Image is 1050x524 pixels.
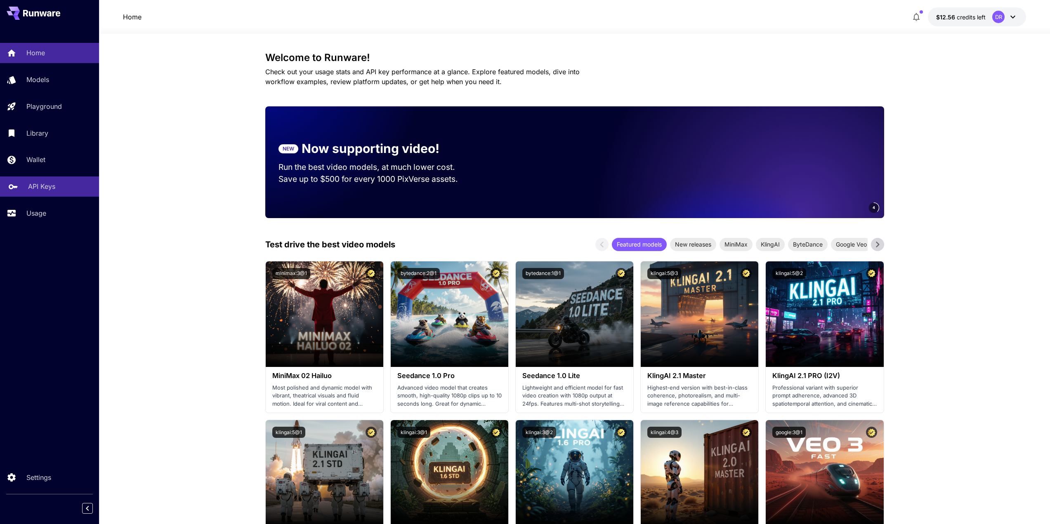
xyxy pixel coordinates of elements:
[772,427,806,438] button: google:3@1
[283,145,294,153] p: NEW
[772,372,877,380] h3: KlingAI 2.1 PRO (I2V)
[616,427,627,438] button: Certified Model – Vetted for best performance and includes a commercial license.
[772,384,877,408] p: Professional variant with superior prompt adherence, advanced 3D spatiotemporal attention, and ci...
[26,155,45,164] p: Wallet
[612,240,667,249] span: Featured models
[397,268,440,279] button: bytedance:2@1
[397,427,430,438] button: klingai:3@1
[831,240,872,249] span: Google Veo
[772,268,806,279] button: klingai:5@2
[936,14,957,21] span: $12.56
[366,268,377,279] button: Certified Model – Vetted for best performance and includes a commercial license.
[278,161,471,173] p: Run the best video models, at much lower cost.
[265,238,395,251] p: Test drive the best video models
[366,427,377,438] button: Certified Model – Vetted for best performance and includes a commercial license.
[788,240,828,249] span: ByteDance
[265,52,884,63] h3: Welcome to Runware!
[670,240,716,249] span: New releases
[88,501,99,516] div: Collapse sidebar
[756,238,785,251] div: KlingAI
[756,240,785,249] span: KlingAI
[741,268,752,279] button: Certified Model – Vetted for best performance and includes a commercial license.
[302,139,439,158] p: Now supporting video!
[670,238,716,251] div: New releases
[26,472,51,482] p: Settings
[397,372,502,380] h3: Seedance 1.0 Pro
[522,384,627,408] p: Lightweight and efficient model for fast video creation with 1080p output at 24fps. Features mult...
[647,427,682,438] button: klingai:4@3
[272,427,305,438] button: klingai:5@1
[491,268,502,279] button: Certified Model – Vetted for best performance and includes a commercial license.
[720,240,753,249] span: MiniMax
[992,11,1005,23] div: DR
[123,12,142,22] nav: breadcrumb
[873,204,875,211] span: 4
[522,268,564,279] button: bytedance:1@1
[720,238,753,251] div: MiniMax
[616,268,627,279] button: Certified Model – Vetted for best performance and includes a commercial license.
[278,173,471,185] p: Save up to $500 for every 1000 PixVerse assets.
[647,384,752,408] p: Highest-end version with best-in-class coherence, photorealism, and multi-image reference capabil...
[491,427,502,438] button: Certified Model – Vetted for best performance and includes a commercial license.
[516,261,633,367] img: alt
[272,268,310,279] button: minimax:3@1
[26,128,48,138] p: Library
[788,238,828,251] div: ByteDance
[26,48,45,58] p: Home
[641,261,758,367] img: alt
[866,427,877,438] button: Certified Model – Vetted for best performance and includes a commercial license.
[397,384,502,408] p: Advanced video model that creates smooth, high-quality 1080p clips up to 10 seconds long. Great f...
[647,268,681,279] button: klingai:5@3
[766,261,883,367] img: alt
[265,68,580,86] span: Check out your usage stats and API key performance at a glance. Explore featured models, dive int...
[266,261,383,367] img: alt
[26,101,62,111] p: Playground
[272,372,377,380] h3: MiniMax 02 Hailuo
[741,427,752,438] button: Certified Model – Vetted for best performance and includes a commercial license.
[522,372,627,380] h3: Seedance 1.0 Lite
[123,12,142,22] a: Home
[26,208,46,218] p: Usage
[928,7,1026,26] button: $12.56404DR
[957,14,986,21] span: credits left
[866,268,877,279] button: Certified Model – Vetted for best performance and includes a commercial license.
[647,372,752,380] h3: KlingAI 2.1 Master
[831,238,872,251] div: Google Veo
[82,503,93,514] button: Collapse sidebar
[272,384,377,408] p: Most polished and dynamic model with vibrant, theatrical visuals and fluid motion. Ideal for vira...
[28,181,55,191] p: API Keys
[936,13,986,21] div: $12.56404
[522,427,556,438] button: klingai:3@2
[26,75,49,85] p: Models
[612,238,667,251] div: Featured models
[391,261,508,367] img: alt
